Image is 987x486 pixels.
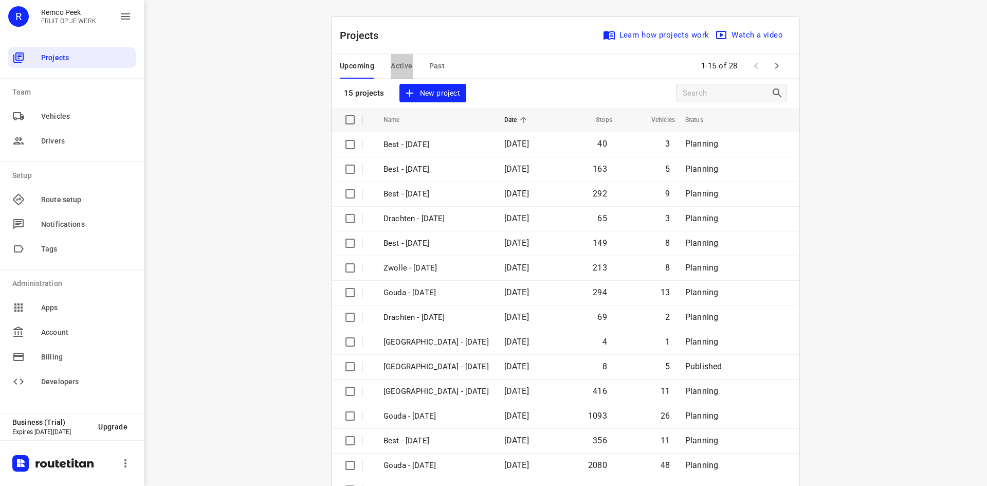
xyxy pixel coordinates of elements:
[638,114,675,126] span: Vehicles
[504,411,529,421] span: [DATE]
[661,436,670,445] span: 11
[383,287,489,299] p: Gouda - Friday
[685,436,718,445] span: Planning
[665,362,670,371] span: 5
[685,263,718,273] span: Planning
[504,189,529,199] span: [DATE]
[504,139,529,149] span: [DATE]
[383,386,489,398] p: Zwolle - Thursday
[98,423,127,431] span: Upgrade
[8,6,29,27] div: R
[340,28,387,43] p: Projects
[685,139,718,149] span: Planning
[504,164,529,174] span: [DATE]
[685,337,718,347] span: Planning
[41,8,96,16] p: Remco Peek
[383,114,413,126] span: Name
[12,87,136,98] p: Team
[41,17,96,25] p: FRUIT OP JE WERK
[383,312,489,323] p: Drachten - Thursday
[41,352,132,363] span: Billing
[383,410,489,422] p: Gouda - Thursday
[665,139,670,149] span: 3
[12,170,136,181] p: Setup
[661,287,670,297] span: 13
[685,164,718,174] span: Planning
[593,386,607,396] span: 416
[8,189,136,210] div: Route setup
[597,213,607,223] span: 65
[504,362,529,371] span: [DATE]
[685,312,718,322] span: Planning
[12,428,90,436] p: Expires [DATE][DATE]
[661,460,670,470] span: 48
[771,87,787,99] div: Search
[593,287,607,297] span: 294
[661,411,670,421] span: 26
[504,337,529,347] span: [DATE]
[383,188,489,200] p: Best - Tuesday
[685,287,718,297] span: Planning
[8,106,136,127] div: Vehicles
[41,244,132,255] span: Tags
[340,60,374,73] span: Upcoming
[504,238,529,248] span: [DATE]
[90,418,136,436] button: Upgrade
[8,214,136,235] div: Notifications
[766,56,787,76] span: Next Page
[504,114,531,126] span: Date
[429,60,445,73] span: Past
[665,213,670,223] span: 3
[665,263,670,273] span: 8
[665,312,670,322] span: 2
[685,411,718,421] span: Planning
[593,238,607,248] span: 149
[8,239,136,259] div: Tags
[8,47,136,68] div: Projects
[685,386,718,396] span: Planning
[41,111,132,122] span: Vehicles
[383,435,489,447] p: Best - Thursday
[697,55,742,77] span: 1-15 of 28
[391,60,412,73] span: Active
[588,411,607,421] span: 1093
[383,460,489,472] p: Gouda - Wednesday
[661,386,670,396] span: 11
[8,347,136,367] div: Billing
[593,164,607,174] span: 163
[683,85,771,101] input: Search projects
[41,52,132,63] span: Projects
[504,213,529,223] span: [DATE]
[12,418,90,426] p: Business (Trial)
[602,362,607,371] span: 8
[383,238,489,249] p: Best - Friday
[665,164,670,174] span: 5
[685,213,718,223] span: Planning
[504,263,529,273] span: [DATE]
[344,88,385,98] p: 15 projects
[41,136,132,147] span: Drivers
[406,87,460,100] span: New project
[593,189,607,199] span: 292
[602,337,607,347] span: 4
[685,114,717,126] span: Status
[665,189,670,199] span: 9
[685,362,722,371] span: Published
[41,219,132,230] span: Notifications
[12,278,136,289] p: Administration
[593,436,607,445] span: 356
[41,376,132,387] span: Developers
[8,371,136,392] div: Developers
[665,337,670,347] span: 1
[504,460,529,470] span: [DATE]
[383,213,489,225] p: Drachten - Friday
[597,139,607,149] span: 40
[383,336,489,348] p: Antwerpen - Thursday
[588,460,607,470] span: 2080
[383,361,489,373] p: Gemeente Rotterdam - Thursday
[582,114,612,126] span: Stops
[41,194,132,205] span: Route setup
[504,436,529,445] span: [DATE]
[8,297,136,318] div: Apps
[8,131,136,151] div: Drivers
